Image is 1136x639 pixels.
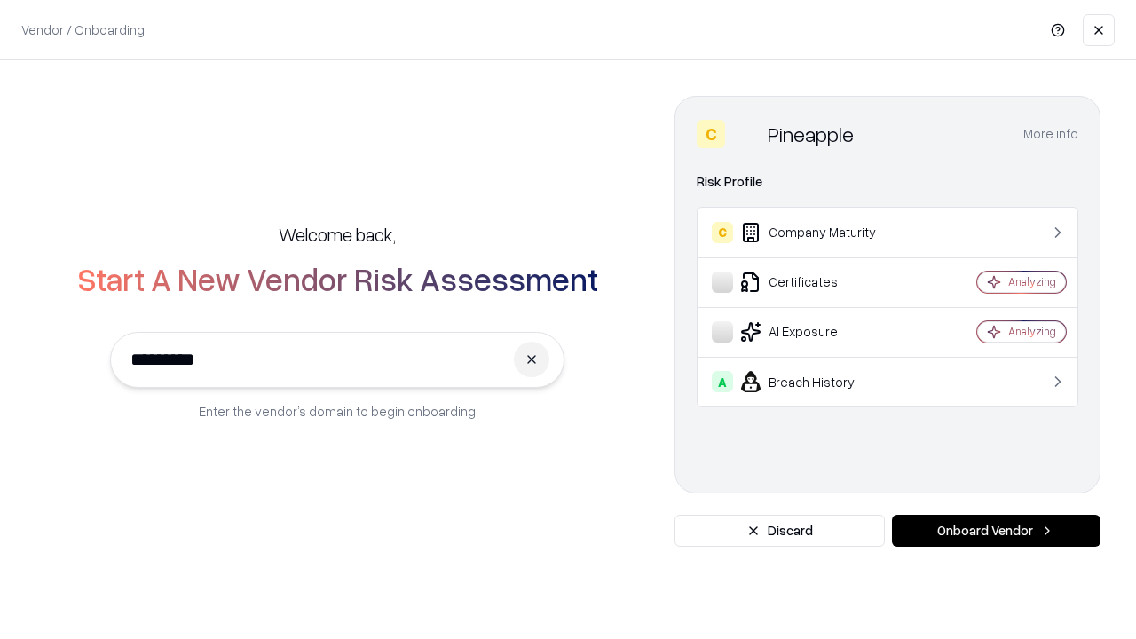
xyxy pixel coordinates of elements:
div: A [712,371,733,392]
div: C [712,222,733,243]
p: Vendor / Onboarding [21,20,145,39]
div: Analyzing [1008,324,1056,339]
h2: Start A New Vendor Risk Assessment [77,261,598,296]
div: Certificates [712,272,924,293]
button: Discard [674,515,885,547]
div: Company Maturity [712,222,924,243]
button: Onboard Vendor [892,515,1100,547]
div: AI Exposure [712,321,924,343]
div: Analyzing [1008,274,1056,289]
div: Breach History [712,371,924,392]
div: C [697,120,725,148]
img: Pineapple [732,120,761,148]
h5: Welcome back, [279,222,396,247]
div: Pineapple [768,120,854,148]
button: More info [1023,118,1078,150]
div: Risk Profile [697,171,1078,193]
p: Enter the vendor’s domain to begin onboarding [199,402,476,421]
